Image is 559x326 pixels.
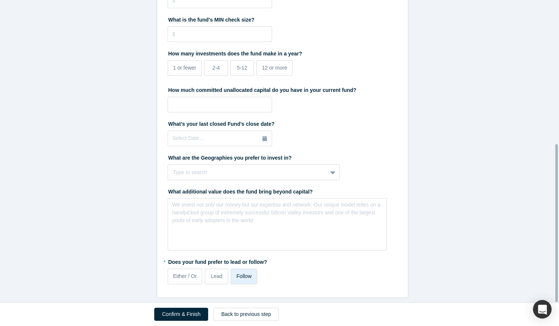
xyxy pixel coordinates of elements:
label: How many investments does the fund make in a year? [168,47,397,58]
label: What is the fund's MIN check size? [168,13,397,24]
label: What’s your last closed Fund’s close date? [168,118,397,128]
input: $ [168,26,272,42]
label: How much committed unallocated capital do you have in your current fund? [168,84,397,94]
div: rdw-wrapper [168,198,387,250]
span: Either / Or [173,273,197,279]
span: Lead [211,273,222,279]
span: 2-4 [212,65,220,71]
span: 1 or fewer [173,65,196,71]
button: Confirm & Finish [154,308,208,321]
button: Back to previous step [213,308,279,321]
span: Follow [236,273,251,279]
button: Select Date... [168,131,272,146]
span: 5-12 [237,65,247,71]
label: What are the Geographies you prefer to invest in? [168,151,397,162]
span: 12 or more [262,65,287,71]
div: rdw-editor [173,201,382,213]
label: Does your fund prefer to lead or follow? [168,256,397,266]
span: Select Date... [172,135,204,141]
label: What additional value does the fund bring beyond capital? [168,185,397,196]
